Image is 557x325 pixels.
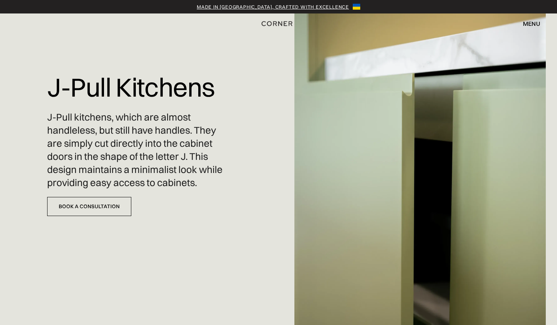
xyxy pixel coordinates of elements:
div: menu [515,17,540,30]
a: home [254,19,303,28]
a: Made in [GEOGRAPHIC_DATA], crafted with excellence [197,3,349,10]
p: J-Pull kitchens, which are almost handleless, but still have handles. They are simply cut directl... [47,111,227,190]
div: menu [523,21,540,27]
a: Book a Consultation [47,197,131,216]
h1: J-Pull Kitchens [47,67,215,107]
